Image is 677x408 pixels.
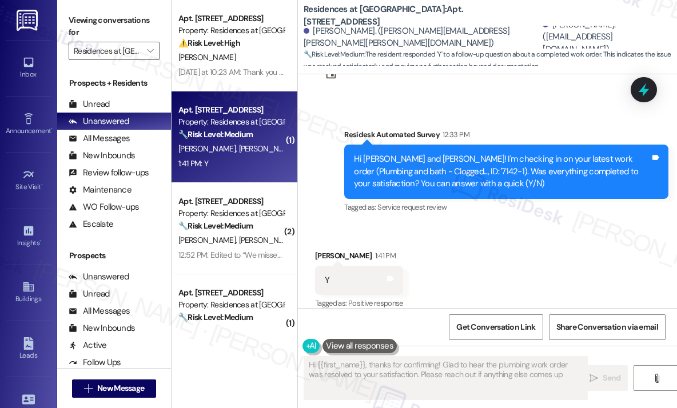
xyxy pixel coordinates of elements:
div: New Inbounds [69,322,135,334]
span: [PERSON_NAME] [178,52,236,62]
div: Escalate [69,218,113,230]
div: [PERSON_NAME] [315,250,403,266]
div: 12:33 PM [440,129,469,141]
span: [PERSON_NAME] [239,143,296,154]
button: Get Conversation Link [449,314,543,340]
div: All Messages [69,133,130,145]
span: [PERSON_NAME] [178,235,239,245]
div: Property: Residences at [GEOGRAPHIC_DATA] [178,299,284,311]
div: Property: Residences at [GEOGRAPHIC_DATA] [178,25,284,37]
i:  [652,374,661,383]
div: Prospects [57,250,171,262]
a: Inbox [6,53,51,83]
div: Active [69,339,107,351]
span: • [39,237,41,245]
a: Leads [6,334,51,365]
span: [PERSON_NAME] [178,326,236,337]
div: Apt. [STREET_ADDRESS] [178,195,284,207]
span: Send [603,372,620,384]
span: Get Conversation Link [456,321,535,333]
div: Apt. [STREET_ADDRESS] [178,104,284,116]
span: • [41,181,43,189]
span: Service request review [377,202,447,212]
textarea: Hi {{first_name}}, thanks for confirming! Glad to hear the plumbing work order was resolved to yo... [304,357,587,399]
strong: 🔧 Risk Level: Medium [178,221,253,231]
div: 1:41 PM [372,250,396,262]
a: Insights • [6,221,51,252]
span: [PERSON_NAME] [239,235,296,245]
strong: 🔧 Risk Level: Medium [178,129,253,139]
div: [DATE] at 10:23 AM: Thank you [PERSON_NAME]! I just made the payment for 2100 [178,67,451,77]
div: [PERSON_NAME]. ([EMAIL_ADDRESS][DOMAIN_NAME]) [543,19,668,55]
strong: ⚠️ Risk Level: High [178,38,240,48]
div: Apt. [STREET_ADDRESS] [178,13,284,25]
div: Property: Residences at [GEOGRAPHIC_DATA] [178,207,284,219]
div: 1:41 PM: Y [178,158,208,169]
div: All Messages [69,305,130,317]
div: Unanswered [69,115,129,127]
div: New Inbounds [69,150,135,162]
span: [PERSON_NAME] [178,143,239,154]
i:  [147,46,153,55]
button: New Message [72,379,157,398]
b: Residences at [GEOGRAPHIC_DATA]: Apt. [STREET_ADDRESS] [304,3,532,28]
div: Y [325,274,329,286]
span: : The resident responded 'Y' to a follow-up question about a completed work order. This indicates... [304,49,677,73]
span: New Message [97,382,144,394]
a: Buildings [6,277,51,308]
i:  [590,374,598,383]
div: Apt. [STREET_ADDRESS] [178,287,284,299]
div: Property: Residences at [GEOGRAPHIC_DATA] [178,116,284,128]
span: • [51,125,53,133]
i:  [84,384,93,393]
div: WO Follow-ups [69,201,139,213]
div: Unread [69,288,110,300]
div: Unanswered [69,271,129,283]
div: Prospects + Residents [57,77,171,89]
div: Maintenance [69,184,132,196]
span: Positive response [348,298,403,308]
div: Tagged as: [344,199,668,215]
div: Review follow-ups [69,167,149,179]
div: Unread [69,98,110,110]
img: ResiDesk Logo [17,10,40,31]
strong: 🔧 Risk Level: Medium [304,50,364,59]
span: Share Conversation via email [556,321,658,333]
strong: 🔧 Risk Level: Medium [178,312,253,322]
div: [PERSON_NAME]. ([PERSON_NAME][EMAIL_ADDRESS][PERSON_NAME][PERSON_NAME][DOMAIN_NAME]) [304,25,540,50]
div: Hi [PERSON_NAME] and [PERSON_NAME]! I'm checking in on your latest work order (Plumbing and bath ... [354,153,650,190]
a: Site Visit • [6,165,51,196]
div: Residesk Automated Survey [344,129,668,145]
label: Viewing conversations for [69,11,160,42]
div: 12:52 PM: Edited to “We missed one outlet by the stove. Otherwise, every other repairs worked per... [178,250,525,260]
div: Follow Ups [69,357,121,369]
input: All communities [74,42,141,60]
button: Send [582,365,628,391]
button: Share Conversation via email [549,314,666,340]
div: Tagged as: [315,295,403,311]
